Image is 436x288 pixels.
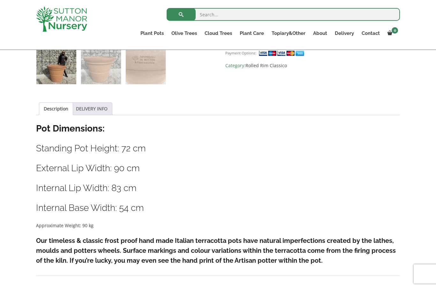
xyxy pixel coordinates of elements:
[392,27,398,34] span: 0
[259,50,306,57] img: payment supported
[36,162,400,174] h3: External Lip Width: 90 cm
[36,142,400,154] h3: Standing Pot Height: 72 cm
[268,29,309,38] a: Topiary&Other
[225,51,256,55] small: Payment Options:
[36,123,105,134] strong: Pot Dimensions:
[81,44,121,84] img: Terracotta Tuscan Pot Rolled Rim Large 90 (Handmade) - Image 2
[76,103,108,115] a: DELIVERY INFO
[36,222,94,228] strong: Approximate Weight: 90 kg
[44,103,68,115] a: Description
[36,237,396,264] strong: Our timeless & classic frost proof hand made Italian terracotta pots have natural imperfections c...
[236,29,268,38] a: Plant Care
[36,6,87,32] img: logo
[331,29,358,38] a: Delivery
[36,182,400,194] h3: Internal Lip Width: 83 cm
[167,8,400,21] input: Search...
[36,202,400,214] h3: Internal Base Width: 54 cm
[137,29,168,38] a: Plant Pots
[168,29,201,38] a: Olive Trees
[126,44,166,84] img: Terracotta Tuscan Pot Rolled Rim Large 90 (Handmade) - Image 3
[358,29,384,38] a: Contact
[225,62,400,69] span: Category:
[384,29,400,38] a: 0
[309,29,331,38] a: About
[36,44,76,84] img: Terracotta Tuscan Pot Rolled Rim Large 90 (Handmade)
[245,62,287,68] a: Rolled Rim Classico
[201,29,236,38] a: Cloud Trees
